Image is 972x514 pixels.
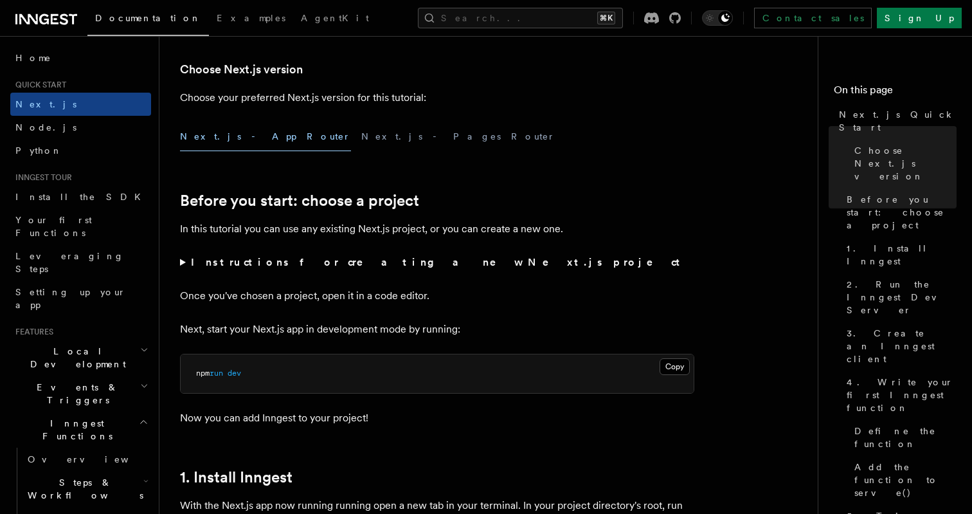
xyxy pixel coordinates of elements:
a: Setting up your app [10,280,151,317]
button: Search...⌘K [418,8,623,28]
a: Define the function [849,419,957,455]
a: Overview [22,448,151,471]
span: Features [10,327,53,337]
span: Home [15,51,51,64]
a: 3. Create an Inngest client [842,322,957,371]
a: Install the SDK [10,185,151,208]
span: Local Development [10,345,140,371]
span: npm [196,369,210,378]
button: Next.js - Pages Router [361,122,555,151]
a: Choose Next.js version [180,60,303,78]
a: 2. Run the Inngest Dev Server [842,273,957,322]
p: Once you've chosen a project, open it in a code editor. [180,287,694,305]
span: Quick start [10,80,66,90]
a: Node.js [10,116,151,139]
a: Leveraging Steps [10,244,151,280]
p: Next, start your Next.js app in development mode by running: [180,320,694,338]
span: Before you start: choose a project [847,193,957,232]
span: Leveraging Steps [15,251,124,274]
button: Next.js - App Router [180,122,351,151]
span: Steps & Workflows [22,476,143,502]
a: Before you start: choose a project [180,192,419,210]
span: Node.js [15,122,76,133]
span: Inngest Functions [10,417,139,443]
a: Home [10,46,151,69]
a: Next.js [10,93,151,116]
span: Next.js [15,99,76,109]
button: Inngest Functions [10,412,151,448]
span: run [210,369,223,378]
button: Events & Triggers [10,376,151,412]
p: In this tutorial you can use any existing Next.js project, or you can create a new one. [180,220,694,238]
h4: On this page [834,82,957,103]
span: AgentKit [301,13,369,23]
a: AgentKit [293,4,377,35]
button: Copy [660,358,690,375]
span: Next.js Quick Start [839,108,957,134]
button: Local Development [10,340,151,376]
span: Python [15,145,62,156]
span: Setting up your app [15,287,126,310]
strong: Instructions for creating a new Next.js project [191,256,685,268]
a: Contact sales [754,8,872,28]
span: dev [228,369,241,378]
button: Steps & Workflows [22,471,151,507]
span: 1. Install Inngest [847,242,957,268]
a: 4. Write your first Inngest function [842,371,957,419]
span: 2. Run the Inngest Dev Server [847,278,957,317]
a: Add the function to serve() [849,455,957,504]
span: Overview [28,454,160,464]
a: Examples [209,4,293,35]
span: Add the function to serve() [854,461,957,499]
kbd: ⌘K [597,12,615,24]
a: Choose Next.js version [849,139,957,188]
a: Sign Up [877,8,962,28]
span: Events & Triggers [10,381,140,407]
p: Choose your preferred Next.js version for this tutorial: [180,89,694,107]
a: Documentation [87,4,209,36]
a: Python [10,139,151,162]
span: Choose Next.js version [854,144,957,183]
a: 1. Install Inngest [180,468,292,486]
span: Your first Functions [15,215,92,238]
a: Your first Functions [10,208,151,244]
a: Next.js Quick Start [834,103,957,139]
span: 4. Write your first Inngest function [847,376,957,414]
span: Define the function [854,425,957,450]
span: Inngest tour [10,172,72,183]
span: Documentation [95,13,201,23]
span: 3. Create an Inngest client [847,327,957,365]
summary: Instructions for creating a new Next.js project [180,253,694,271]
a: Before you start: choose a project [842,188,957,237]
span: Install the SDK [15,192,148,202]
a: 1. Install Inngest [842,237,957,273]
span: Examples [217,13,285,23]
p: Now you can add Inngest to your project! [180,409,694,427]
button: Toggle dark mode [702,10,733,26]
